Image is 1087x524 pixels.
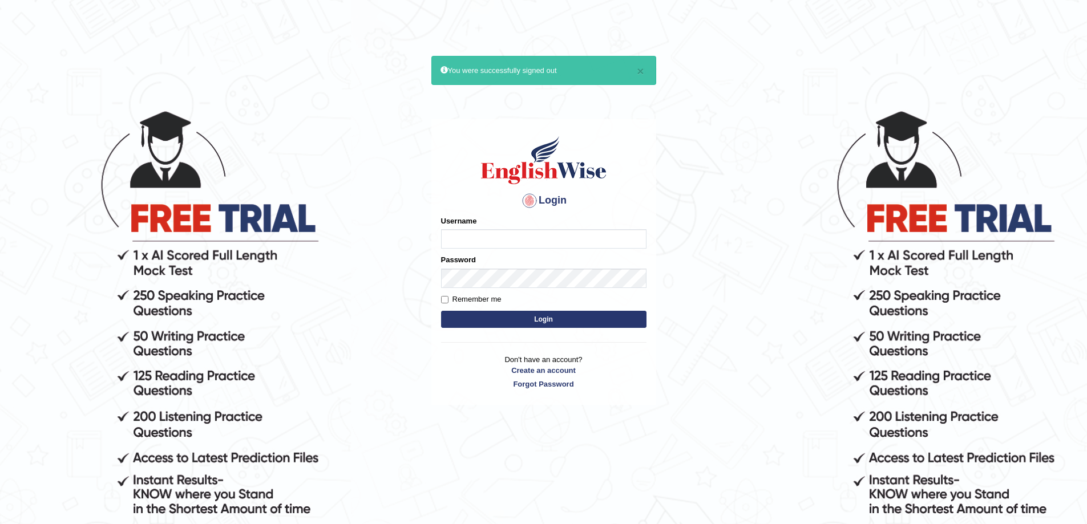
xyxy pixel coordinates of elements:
[441,296,448,303] input: Remember me
[441,379,646,389] a: Forgot Password
[479,135,609,186] img: Logo of English Wise sign in for intelligent practice with AI
[441,216,477,226] label: Username
[431,56,656,85] div: You were successfully signed out
[441,294,502,305] label: Remember me
[441,311,646,328] button: Login
[441,354,646,389] p: Don't have an account?
[441,192,646,210] h4: Login
[441,254,476,265] label: Password
[441,365,646,376] a: Create an account
[637,65,644,77] button: ×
